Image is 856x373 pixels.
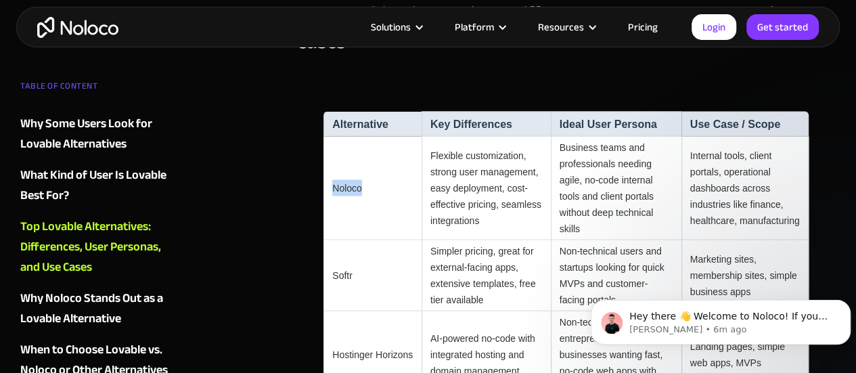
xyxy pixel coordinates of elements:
[681,112,809,137] th: Use Case / Scope
[20,288,181,329] a: Why Noloco Stands Out as a Lovable Alternative
[20,165,181,206] a: What Kind of User Is Lovable Best For?
[551,112,681,137] th: Ideal User Persona
[521,18,611,36] div: Resources
[323,240,422,311] td: Softr
[692,14,736,40] a: Login
[585,271,856,366] iframe: Intercom notifications message
[538,18,584,36] div: Resources
[371,18,411,36] div: Solutions
[746,14,819,40] a: Get started
[37,17,118,38] a: home
[438,18,521,36] div: Platform
[323,137,422,240] td: Noloco
[323,112,422,137] th: Alternative
[20,217,181,278] a: Top Lovable Alternatives: Differences, User Personas, and Use Cases‍
[422,240,551,311] td: Simpler pricing, great for external-facing apps, extensive templates, free tier available
[422,112,551,137] th: Key Differences
[455,18,494,36] div: Platform
[681,240,809,311] td: Marketing sites, membership sites, simple business apps
[354,18,438,36] div: Solutions
[422,137,551,240] td: Flexible customization, strong user management, easy deployment, cost-effective pricing, seamless...
[611,18,675,36] a: Pricing
[20,76,181,103] div: TABLE OF CONTENT
[551,137,681,240] td: Business teams and professionals needing agile, no-code internal tools and client portals without...
[551,240,681,311] td: Non-technical users and startups looking for quick MVPs and customer-facing portals
[20,114,181,154] a: Why Some Users Look for Lovable Alternatives
[681,137,809,240] td: Internal tools, client portals, operational dashboards across industries like finance, healthcare...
